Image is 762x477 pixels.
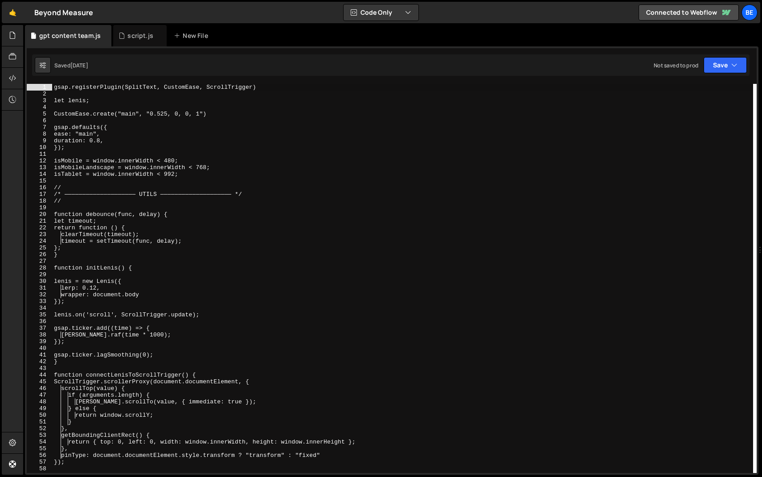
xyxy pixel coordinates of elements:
[27,84,52,91] div: 1
[27,298,52,305] div: 33
[27,198,52,204] div: 18
[174,31,211,40] div: New File
[27,432,52,439] div: 53
[27,305,52,311] div: 34
[27,398,52,405] div: 48
[27,117,52,124] div: 6
[54,62,88,69] div: Saved
[34,7,93,18] div: Beyond Measure
[27,191,52,198] div: 17
[27,131,52,137] div: 8
[27,419,52,425] div: 51
[27,385,52,392] div: 46
[27,425,52,432] div: 52
[127,31,153,40] div: script.js
[27,204,52,211] div: 19
[27,218,52,224] div: 21
[27,265,52,271] div: 28
[27,231,52,238] div: 23
[27,311,52,318] div: 35
[27,104,52,111] div: 4
[27,91,52,97] div: 2
[27,318,52,325] div: 36
[27,271,52,278] div: 29
[654,62,698,69] div: Not saved to prod
[27,452,52,459] div: 56
[27,445,52,452] div: 55
[27,144,52,151] div: 10
[27,151,52,158] div: 11
[2,2,24,23] a: 🤙
[27,245,52,251] div: 25
[27,258,52,265] div: 27
[27,365,52,372] div: 43
[27,171,52,178] div: 14
[27,338,52,345] div: 39
[639,4,739,21] a: Connected to Webflow
[27,465,52,472] div: 58
[27,184,52,191] div: 16
[27,97,52,104] div: 3
[27,211,52,218] div: 20
[27,459,52,465] div: 57
[27,378,52,385] div: 45
[704,57,747,73] button: Save
[27,285,52,291] div: 31
[27,291,52,298] div: 32
[39,31,101,40] div: gpt content team.js
[27,358,52,365] div: 42
[27,164,52,171] div: 13
[742,4,758,21] a: Be
[27,325,52,332] div: 37
[70,62,88,69] div: [DATE]
[27,251,52,258] div: 26
[27,158,52,164] div: 12
[27,111,52,117] div: 5
[27,278,52,285] div: 30
[27,224,52,231] div: 22
[27,124,52,131] div: 7
[27,178,52,184] div: 15
[344,4,418,21] button: Code Only
[27,372,52,378] div: 44
[27,345,52,352] div: 40
[27,392,52,398] div: 47
[27,332,52,338] div: 38
[27,137,52,144] div: 9
[27,405,52,412] div: 49
[27,439,52,445] div: 54
[27,238,52,245] div: 24
[27,352,52,358] div: 41
[27,412,52,419] div: 50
